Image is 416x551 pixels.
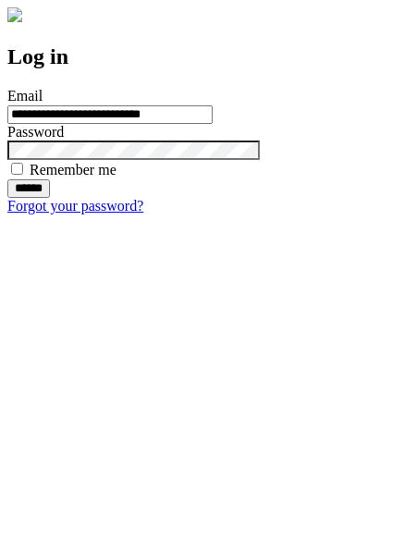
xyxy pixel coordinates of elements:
[7,44,409,69] h2: Log in
[30,162,116,178] label: Remember me
[7,124,64,140] label: Password
[7,7,22,22] img: logo-4e3dc11c47720685a147b03b5a06dd966a58ff35d612b21f08c02c0306f2b779.png
[7,88,43,104] label: Email
[7,198,143,214] a: Forgot your password?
